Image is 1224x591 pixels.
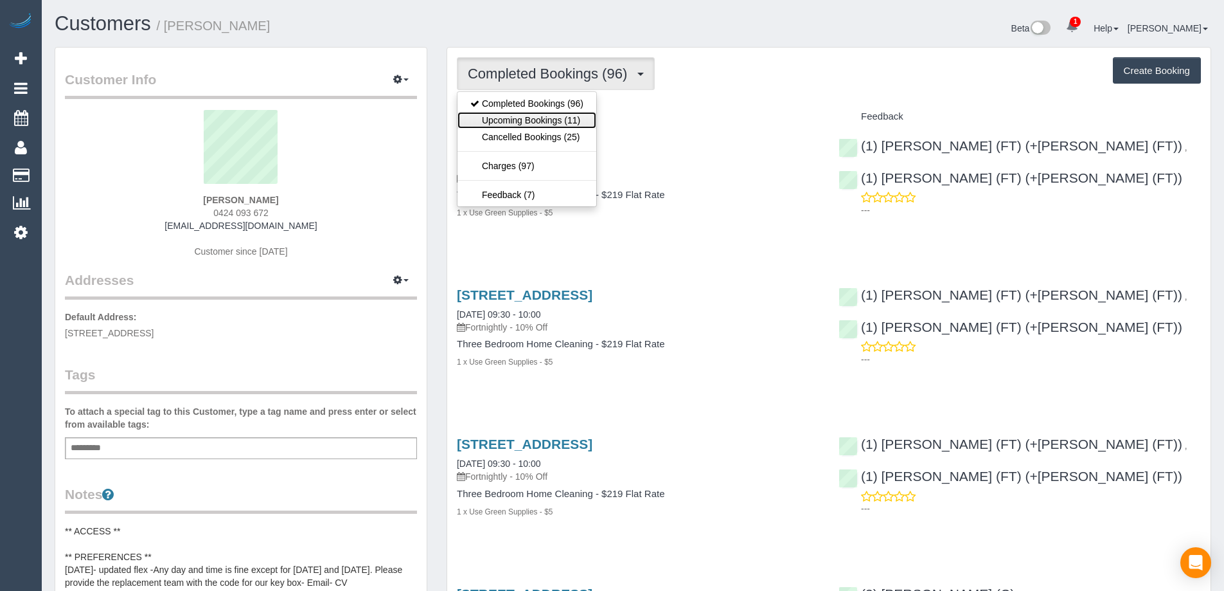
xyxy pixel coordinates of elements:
[861,502,1201,515] p: ---
[1185,142,1187,152] span: ,
[164,221,317,231] a: [EMAIL_ADDRESS][DOMAIN_NAME]
[65,485,417,514] legend: Notes
[457,112,596,129] a: Upcoming Bookings (11)
[1029,21,1051,37] img: New interface
[65,311,137,323] label: Default Address:
[457,57,655,90] button: Completed Bookings (96)
[838,111,1201,122] h4: Feedback
[838,320,1182,334] a: (1) [PERSON_NAME] (FT) (+[PERSON_NAME] (FT))
[457,158,596,174] a: Charges (97)
[65,328,154,338] span: [STREET_ADDRESS]
[838,287,1182,302] a: (1) [PERSON_NAME] (FT) (+[PERSON_NAME] (FT))
[65,70,417,99] legend: Customer Info
[203,195,278,205] strong: [PERSON_NAME]
[457,437,592,451] a: [STREET_ADDRESS]
[457,470,819,483] p: Fortnightly - 10% Off
[468,66,634,82] span: Completed Bookings (96)
[457,459,540,469] a: [DATE] 09:30 - 10:00
[1011,23,1051,33] a: Beta
[457,321,819,334] p: Fortnightly - 10% Off
[457,208,553,217] small: 1 x Use Green Supplies - $5
[213,208,269,218] span: 0424 093 672
[1113,57,1201,84] button: Create Booking
[457,172,819,185] p: Fortnightly - 10% Off
[1185,441,1187,451] span: ,
[838,469,1182,484] a: (1) [PERSON_NAME] (FT) (+[PERSON_NAME] (FT))
[457,339,819,350] h4: Three Bedroom Home Cleaning - $219 Flat Rate
[457,190,819,201] h4: Three Bedroom Home Cleaning - $219 Flat Rate
[861,204,1201,217] p: ---
[457,95,596,112] a: Completed Bookings (96)
[457,309,540,320] a: [DATE] 09:30 - 10:00
[457,489,819,500] h4: Three Bedroom Home Cleaning - $219 Flat Rate
[457,111,819,122] h4: Service
[1094,23,1119,33] a: Help
[1070,17,1081,27] span: 1
[157,19,271,33] small: / [PERSON_NAME]
[65,405,417,431] label: To attach a special tag to this Customer, type a tag name and press enter or select from availabl...
[1128,23,1208,33] a: [PERSON_NAME]
[8,13,33,31] img: Automaid Logo
[457,186,596,203] a: Feedback (7)
[1060,13,1085,41] a: 1
[194,246,287,257] span: Customer since [DATE]
[838,170,1182,185] a: (1) [PERSON_NAME] (FT) (+[PERSON_NAME] (FT))
[861,353,1201,366] p: ---
[457,129,596,145] a: Cancelled Bookings (25)
[55,12,151,35] a: Customers
[457,287,592,302] a: [STREET_ADDRESS]
[457,358,553,367] small: 1 x Use Green Supplies - $5
[838,138,1182,153] a: (1) [PERSON_NAME] (FT) (+[PERSON_NAME] (FT))
[838,437,1182,451] a: (1) [PERSON_NAME] (FT) (+[PERSON_NAME] (FT))
[65,365,417,394] legend: Tags
[1180,547,1211,578] div: Open Intercom Messenger
[457,507,553,516] small: 1 x Use Green Supplies - $5
[1185,291,1187,302] span: ,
